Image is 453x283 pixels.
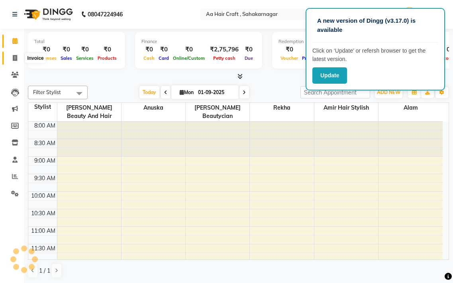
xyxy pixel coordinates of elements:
[33,174,57,183] div: 9:30 AM
[34,45,59,54] div: ₹0
[300,45,320,54] div: ₹0
[207,45,242,54] div: ₹2,75,796
[186,103,249,121] span: [PERSON_NAME] beautycian
[196,86,235,98] input: 2025-09-01
[33,122,57,130] div: 8:00 AM
[122,103,185,113] span: Anuska
[243,55,255,61] span: Due
[178,89,196,95] span: Mon
[29,209,57,218] div: 10:30 AM
[88,3,123,26] b: 08047224946
[278,38,386,45] div: Redemption
[378,103,443,113] span: alam
[300,86,370,98] input: Search Appointment
[74,45,96,54] div: ₹0
[242,45,256,54] div: ₹0
[20,3,75,26] img: logo
[28,103,57,111] div: Stylist
[57,103,121,121] span: [PERSON_NAME] beauty and hair
[74,55,96,61] span: Services
[211,55,237,61] span: Petty cash
[157,45,171,54] div: ₹0
[34,38,119,45] div: Total
[59,45,74,54] div: ₹0
[96,55,119,61] span: Products
[157,55,171,61] span: Card
[141,55,157,61] span: Cash
[312,67,347,84] button: Update
[171,55,207,61] span: Online/Custom
[139,86,159,98] span: Today
[29,244,57,253] div: 11:30 AM
[96,45,119,54] div: ₹0
[33,157,57,165] div: 9:00 AM
[29,192,57,200] div: 10:00 AM
[59,55,74,61] span: Sales
[317,16,433,34] p: A new version of Dingg (v3.17.0) is available
[314,103,378,113] span: amir hair stylish
[33,89,61,95] span: Filter Stylist
[33,139,57,147] div: 8:30 AM
[250,103,314,113] span: Rekha
[39,267,50,275] span: 1 / 1
[377,89,400,95] span: ADD NEW
[141,45,157,54] div: ₹0
[312,47,438,63] p: Click on ‘Update’ or refersh browser to get the latest version.
[278,45,300,54] div: ₹0
[25,53,45,63] div: Invoice
[375,87,402,98] button: ADD NEW
[171,45,207,54] div: ₹0
[29,227,57,235] div: 11:00 AM
[278,55,300,61] span: Voucher
[141,38,256,45] div: Finance
[402,7,416,21] img: Admin
[300,55,320,61] span: Prepaid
